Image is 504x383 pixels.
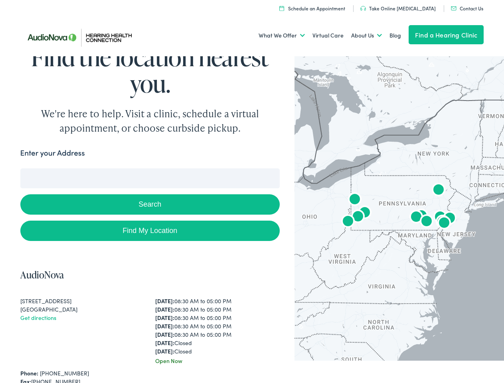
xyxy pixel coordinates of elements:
[20,168,280,188] input: Enter your address or zip code
[155,339,174,347] strong: [DATE]:
[409,25,484,44] a: Find a Hearing Clinic
[20,44,280,97] h1: Find the location nearest you.
[360,6,366,11] img: utility icon
[22,107,278,135] div: We're here to help. Visit a clinic, schedule a virtual appointment, or choose curbside pickup.
[20,221,280,241] a: Find My Location
[355,204,374,223] div: AudioNova
[338,213,358,232] div: AudioNova
[435,214,454,233] div: AudioNova
[451,5,483,12] a: Contact Us
[155,314,174,322] strong: [DATE]:
[20,194,280,215] button: Search
[155,305,174,313] strong: [DATE]:
[360,5,436,12] a: Take Online [MEDICAL_DATA]
[155,357,280,365] div: Open Now
[20,305,145,314] div: [GEOGRAPHIC_DATA]
[20,297,145,305] div: [STREET_ADDRESS]
[155,330,174,338] strong: [DATE]:
[451,6,457,10] img: utility icon
[20,147,85,159] label: Enter your Address
[429,181,448,200] div: AudioNova
[259,21,305,50] a: What We Offer
[279,5,345,12] a: Schedule an Appointment
[440,209,459,229] div: AudioNova
[155,322,174,330] strong: [DATE]:
[155,297,174,305] strong: [DATE]:
[412,207,431,226] div: AudioNova
[312,21,344,50] a: Virtual Care
[431,208,450,227] div: AudioNova
[155,297,280,355] div: 08:30 AM to 05:00 PM 08:30 AM to 05:00 PM 08:30 AM to 05:00 PM 08:30 AM to 05:00 PM 08:30 AM to 0...
[407,208,426,227] div: AudioNova
[351,21,382,50] a: About Us
[20,314,56,322] a: Get directions
[20,268,64,281] a: AudioNova
[345,191,364,210] div: AudioNova
[348,208,368,227] div: AudioNova
[389,21,401,50] a: Blog
[20,369,38,377] strong: Phone:
[433,213,452,232] div: AudioNova
[155,347,174,355] strong: [DATE]:
[279,6,284,11] img: utility icon
[40,369,89,377] a: [PHONE_NUMBER]
[417,213,436,232] div: AudioNova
